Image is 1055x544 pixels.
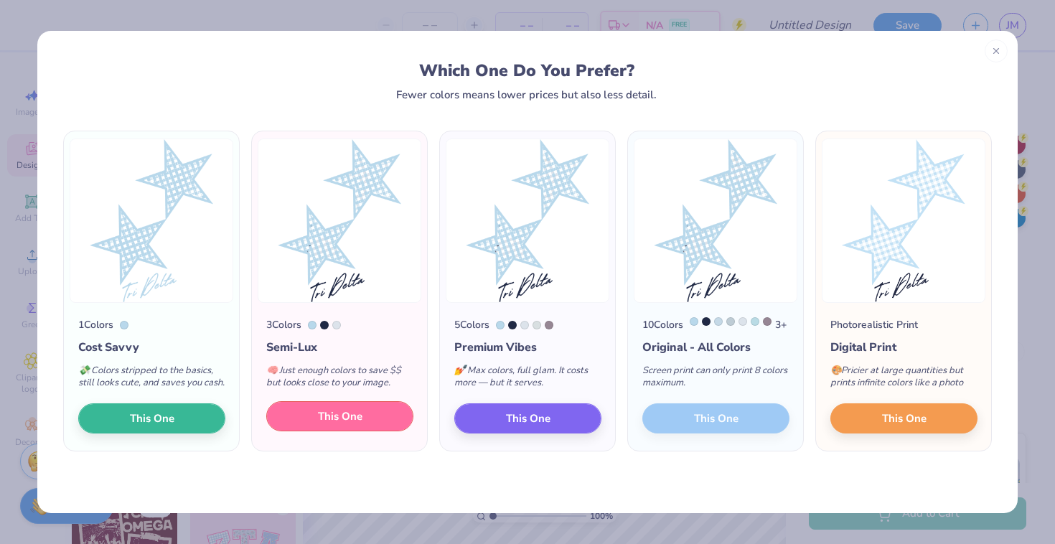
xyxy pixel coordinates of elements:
button: This One [830,403,977,433]
div: 3 Colors [266,317,301,332]
img: Photorealistic preview [822,139,985,303]
span: This One [882,411,927,427]
img: 10 color option [634,139,797,303]
img: 1 color option [70,139,233,303]
div: 10 Colors [642,317,683,332]
div: 5455 C [726,317,735,326]
div: Which One Do You Prefer? [77,61,977,80]
button: This One [78,403,225,433]
span: 💅 [454,364,466,377]
div: 1 Colors [78,317,113,332]
div: 7653 C [545,321,553,329]
img: 5 color option [446,139,609,303]
div: Pricier at large quantities but prints infinite colors like a photo [830,356,977,403]
span: This One [318,408,362,425]
div: Screen print can only print 8 colors maximum. [642,356,789,403]
div: Original - All Colors [642,339,789,356]
div: 7457 C [751,317,759,326]
div: 656 C [520,321,529,329]
div: 290 C [496,321,505,329]
div: 290 C [308,321,316,329]
div: Just enough colors to save $$ but looks close to your image. [266,356,413,403]
div: 7653 C [763,317,772,326]
div: Colors stripped to the basics, still looks cute, and saves you cash. [78,356,225,403]
div: 533 C [320,321,329,329]
div: Max colors, full glam. It costs more — but it serves. [454,356,601,403]
div: Premium Vibes [454,339,601,356]
div: 290 C [120,321,128,329]
div: Digital Print [830,339,977,356]
div: Fewer colors means lower prices but also less detail. [396,89,657,100]
span: 🎨 [830,364,842,377]
span: 💸 [78,364,90,377]
div: 545 C [714,317,723,326]
div: 533 C [508,321,517,329]
div: Photorealistic Print [830,317,918,332]
div: 656 C [738,317,747,326]
div: 7541 C [533,321,541,329]
div: 533 C [702,317,711,326]
div: 656 C [332,321,341,329]
div: Cost Savvy [78,339,225,356]
div: 5 Colors [454,317,489,332]
img: 3 color option [258,139,421,303]
span: 🧠 [266,364,278,377]
button: This One [266,401,413,431]
span: This One [130,411,174,427]
div: 3 + [690,317,787,332]
button: This One [454,403,601,433]
div: 290 C [690,317,698,326]
span: This One [506,411,550,427]
div: Semi-Lux [266,339,413,356]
